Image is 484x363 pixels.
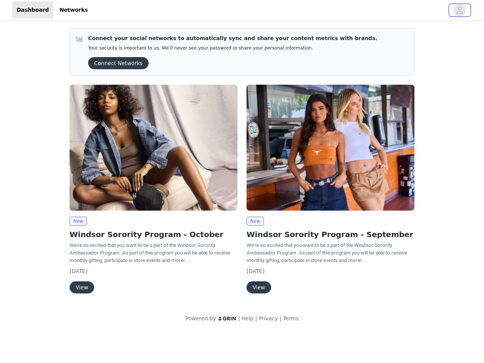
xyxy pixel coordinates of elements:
[88,57,149,69] button: Connect Networks
[259,315,278,321] a: Privacy
[218,316,237,321] img: logo
[247,85,414,211] img: Windsor
[70,217,87,226] span: New
[70,229,237,240] h2: Windsor Sorority Program - October
[185,315,216,321] span: Powered by
[88,45,377,51] p: Your security is important to us. We’ll never see your password or share your personal information.
[238,315,240,321] span: |
[70,85,237,211] img: Windsor
[247,217,264,226] span: New
[279,315,281,321] span: |
[247,268,264,274] span: [DATE]
[88,34,377,42] p: Connect your social networks to automatically sync and share your content metrics with brands.
[70,242,230,263] span: We're so excited that you want to be a part of the Windsor Sorority Ambassador Program. As part o...
[247,242,407,263] span: We're so excited that you want to be a part of the Windsor Sorority Ambassador Program. As part o...
[55,2,92,19] a: Networks
[456,4,463,16] div: avatar
[255,315,257,321] span: |
[70,285,94,290] a: View
[12,2,53,19] a: Dashboard
[247,285,271,290] a: View
[70,281,94,293] button: View
[70,268,87,274] span: [DATE]
[247,229,414,240] h2: Windsor Sorority Program - September
[283,315,298,321] a: Terms
[247,281,271,293] button: View
[242,315,254,321] a: Help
